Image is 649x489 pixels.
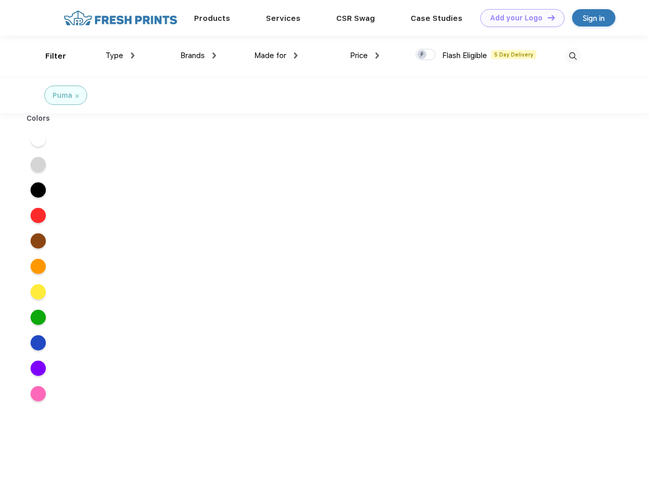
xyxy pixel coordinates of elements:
[548,15,555,20] img: DT
[45,50,66,62] div: Filter
[583,12,605,24] div: Sign in
[490,14,543,22] div: Add your Logo
[572,9,615,26] a: Sign in
[350,51,368,60] span: Price
[254,51,286,60] span: Made for
[131,52,134,59] img: dropdown.png
[294,52,298,59] img: dropdown.png
[19,113,58,124] div: Colors
[336,14,375,23] a: CSR Swag
[212,52,216,59] img: dropdown.png
[564,48,581,65] img: desktop_search.svg
[194,14,230,23] a: Products
[266,14,301,23] a: Services
[105,51,123,60] span: Type
[491,50,536,59] span: 5 Day Delivery
[75,94,79,98] img: filter_cancel.svg
[180,51,205,60] span: Brands
[61,9,180,27] img: fo%20logo%202.webp
[442,51,487,60] span: Flash Eligible
[52,90,72,101] div: Puma
[375,52,379,59] img: dropdown.png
